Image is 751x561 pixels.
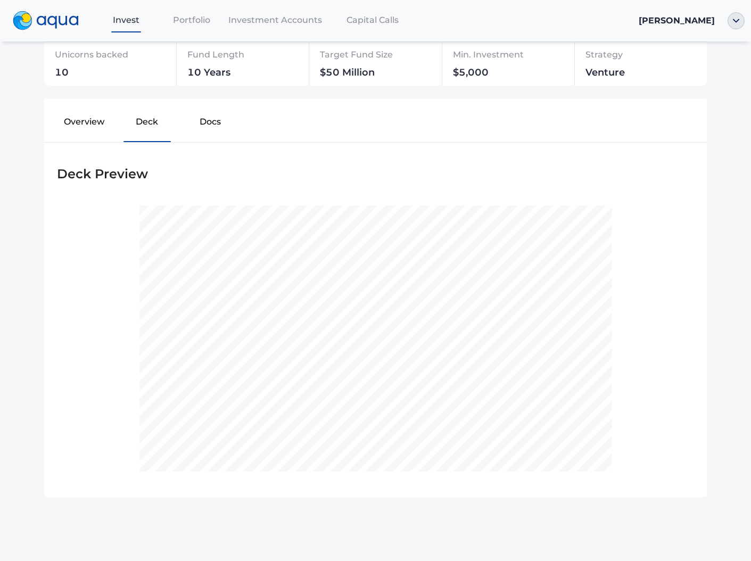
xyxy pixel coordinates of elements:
div: $5,000 [453,68,576,81]
span: Portfolio [173,15,210,25]
a: Investment Accounts [224,9,326,31]
a: logo [6,9,94,33]
span: Invest [113,15,139,25]
div: 10 [55,68,159,81]
img: logo [13,11,79,30]
div: $50 Million [320,68,450,81]
div: 10 Years [187,68,304,81]
span: Capital Calls [346,15,399,25]
a: Portfolio [159,9,225,31]
span: Investment Accounts [228,15,322,25]
div: Strategy [585,46,679,68]
button: Docs [178,107,241,141]
div: Unicorns backed [55,46,159,68]
div: Deck Preview [57,164,695,184]
span: [PERSON_NAME] [639,15,715,26]
div: Venture [585,68,679,81]
a: Capital Calls [326,9,419,31]
div: Fund Length [187,46,304,68]
div: Min. Investment [453,46,576,68]
button: Deck [115,107,178,141]
img: ellipse [728,12,745,29]
button: Overview [53,107,115,141]
div: Target Fund Size [320,46,450,68]
a: Invest [94,9,159,31]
